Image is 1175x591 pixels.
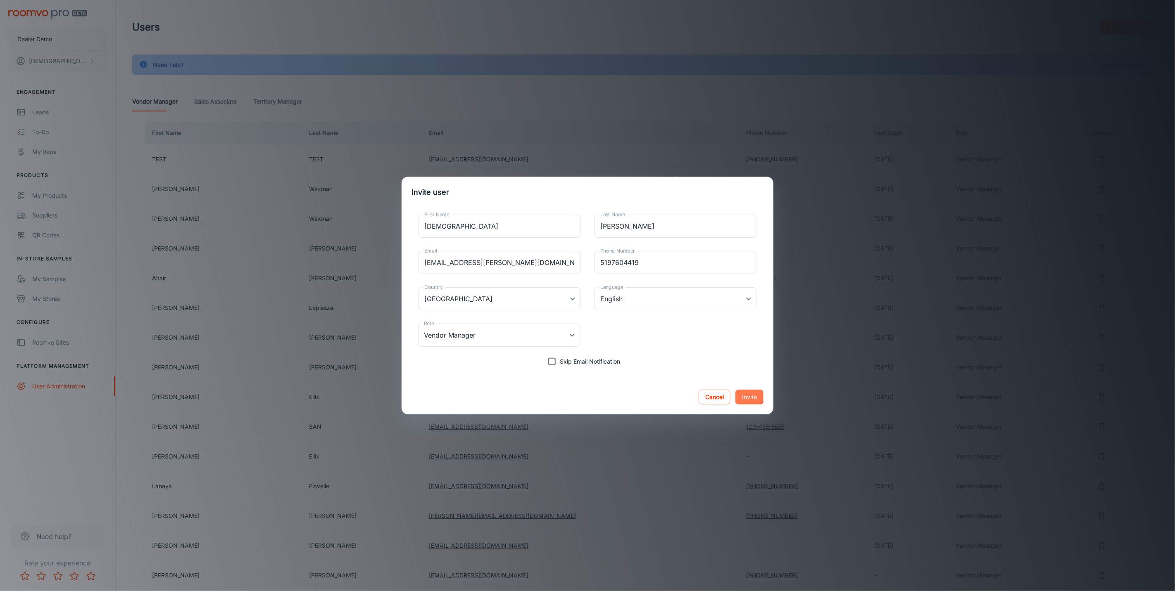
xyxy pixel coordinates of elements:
span: Skip Email Notification [560,357,621,366]
h2: Invite user [402,177,773,208]
label: Phone Number [600,247,635,254]
button: Invite [735,390,764,404]
label: Country [424,284,443,291]
button: Cancel [699,390,730,404]
label: First Name [424,211,450,218]
div: English [595,287,756,310]
div: [GEOGRAPHIC_DATA] [419,287,580,310]
div: Vendor Manager [418,324,580,347]
label: Last Name [600,211,625,218]
label: Role [424,320,434,327]
label: Email [424,247,437,254]
label: Language [600,284,623,291]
